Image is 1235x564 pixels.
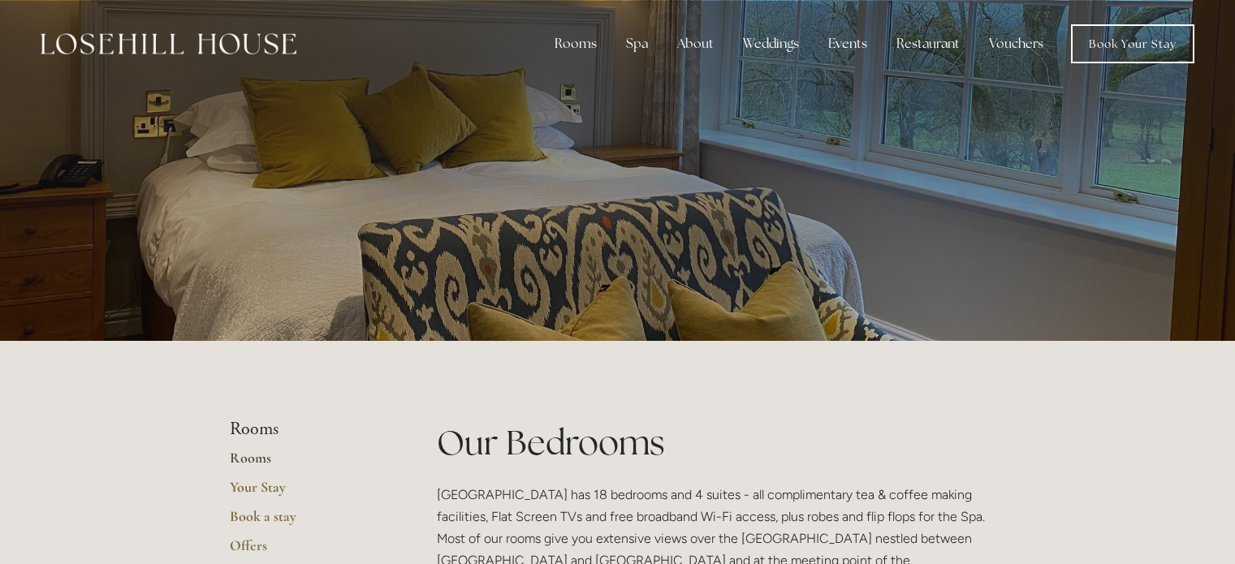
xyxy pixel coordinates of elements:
[976,28,1056,60] a: Vouchers
[883,28,973,60] div: Restaurant
[437,419,1006,467] h1: Our Bedrooms
[613,28,661,60] div: Spa
[730,28,812,60] div: Weddings
[230,478,385,507] a: Your Stay
[41,33,296,54] img: Losehill House
[230,419,385,440] li: Rooms
[542,28,610,60] div: Rooms
[230,507,385,536] a: Book a stay
[664,28,727,60] div: About
[1071,24,1194,63] a: Book Your Stay
[815,28,880,60] div: Events
[230,449,385,478] a: Rooms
